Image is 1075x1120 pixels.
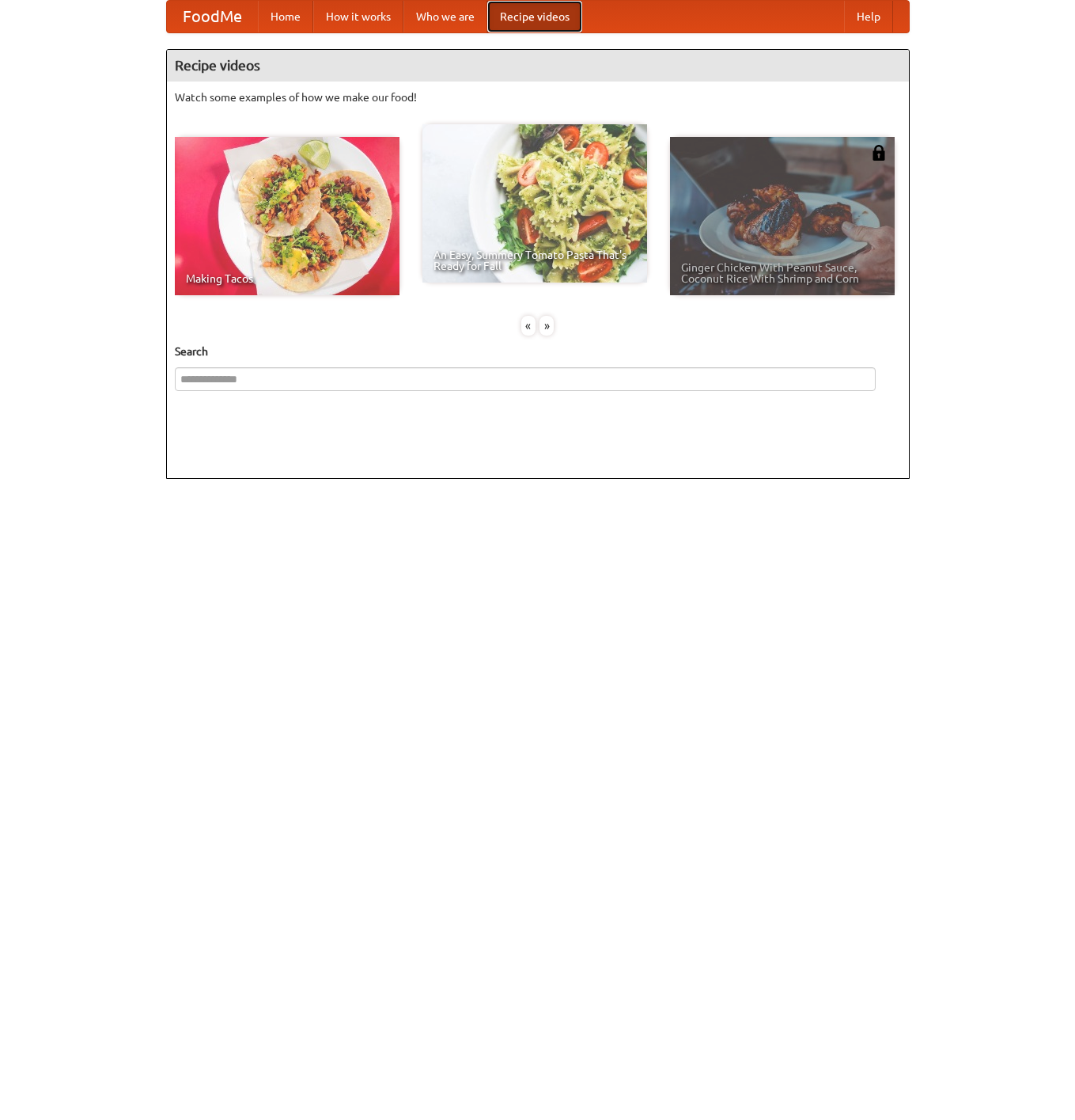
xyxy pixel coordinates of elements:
span: Making Tacos [186,273,388,284]
a: An Easy, Summery Tomato Pasta That's Ready for Fall [422,124,647,283]
div: « [521,316,536,336]
a: Who we are [403,1,487,32]
h5: Search [175,344,901,359]
a: FoodMe [167,1,258,32]
a: Help [844,1,893,32]
div: » [539,316,554,336]
a: Recipe videos [487,1,582,32]
a: Making Tacos [175,137,399,295]
span: An Easy, Summery Tomato Pasta That's Ready for Fall [433,249,636,271]
a: Home [258,1,313,32]
h4: Recipe videos [167,50,909,82]
img: 483408.png [871,145,887,161]
a: How it works [313,1,403,32]
p: Watch some examples of how we make our food! [175,89,901,105]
